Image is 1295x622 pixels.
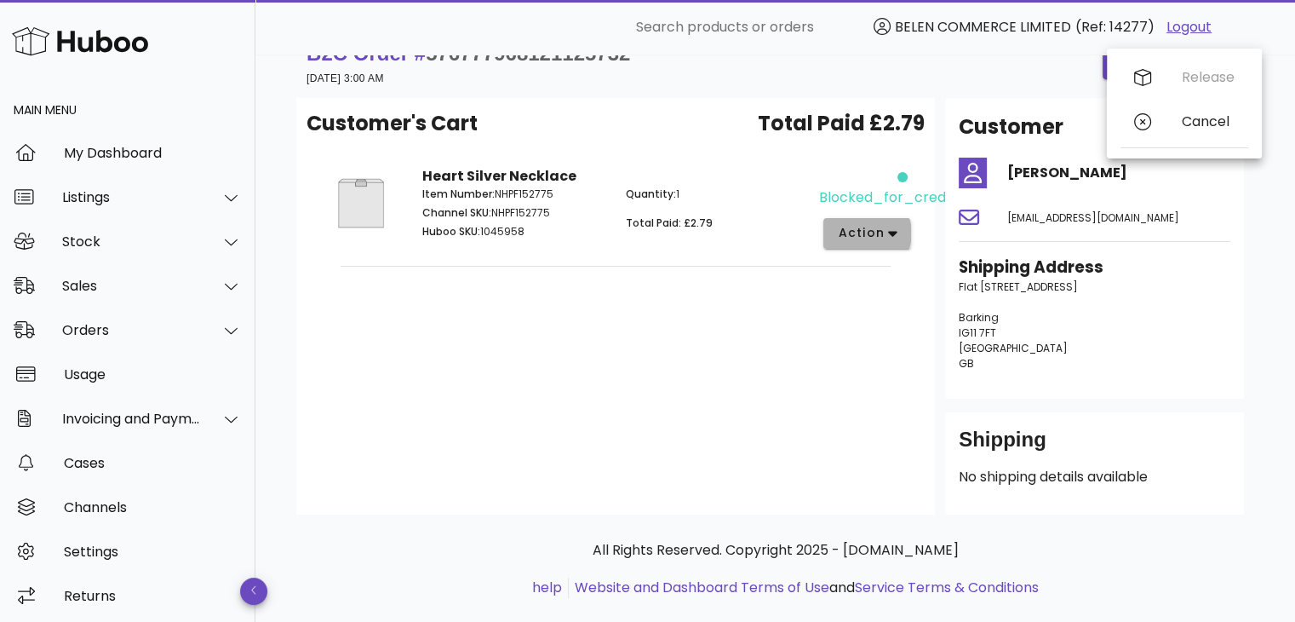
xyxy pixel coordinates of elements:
[855,578,1039,597] a: Service Terms & Conditions
[959,341,1068,355] span: [GEOGRAPHIC_DATA]
[307,72,384,84] small: [DATE] 3:00 AM
[64,366,242,383] div: Usage
[819,187,954,208] div: blocked_for_credit
[422,205,605,221] p: NHPF152775
[1166,17,1212,37] a: Logout
[320,166,402,240] img: Product Image
[758,108,925,139] span: Total Paid £2.79
[64,499,242,515] div: Channels
[959,426,1230,467] div: Shipping
[959,356,974,371] span: GB
[422,187,495,201] span: Item Number:
[310,540,1241,561] p: All Rights Reserved. Copyright 2025 - [DOMAIN_NAME]
[64,145,242,161] div: My Dashboard
[64,455,242,471] div: Cases
[422,205,491,220] span: Channel SKU:
[959,279,1078,294] span: Flat [STREET_ADDRESS]
[1075,17,1155,37] span: (Ref: 14277)
[422,224,605,239] p: 1045958
[12,23,148,60] img: Huboo Logo
[626,187,809,202] p: 1
[959,310,999,325] span: Barking
[422,166,576,186] strong: Heart Silver Necklace
[62,322,201,338] div: Orders
[575,578,829,597] a: Website and Dashboard Terms of Use
[1007,210,1179,225] span: [EMAIL_ADDRESS][DOMAIN_NAME]
[959,325,996,340] span: IG11 7FT
[837,224,885,242] span: action
[307,108,478,139] span: Customer's Cart
[959,112,1063,142] h2: Customer
[959,256,1230,279] h3: Shipping Address
[422,187,605,202] p: NHPF152775
[532,578,562,597] a: help
[62,411,201,427] div: Invoicing and Payments
[626,187,676,201] span: Quantity:
[626,216,713,230] span: Total Paid: £2.79
[62,278,201,294] div: Sales
[62,233,201,250] div: Stock
[895,17,1071,37] span: BELEN COMMERCE LIMITED
[62,189,201,205] div: Listings
[64,544,242,560] div: Settings
[1007,163,1230,183] h4: [PERSON_NAME]
[1182,113,1235,130] div: Cancel
[1103,49,1244,79] button: order actions
[64,588,242,604] div: Returns
[569,578,1039,598] li: and
[422,224,480,239] span: Huboo SKU:
[959,467,1230,487] p: No shipping details available
[823,218,911,249] button: action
